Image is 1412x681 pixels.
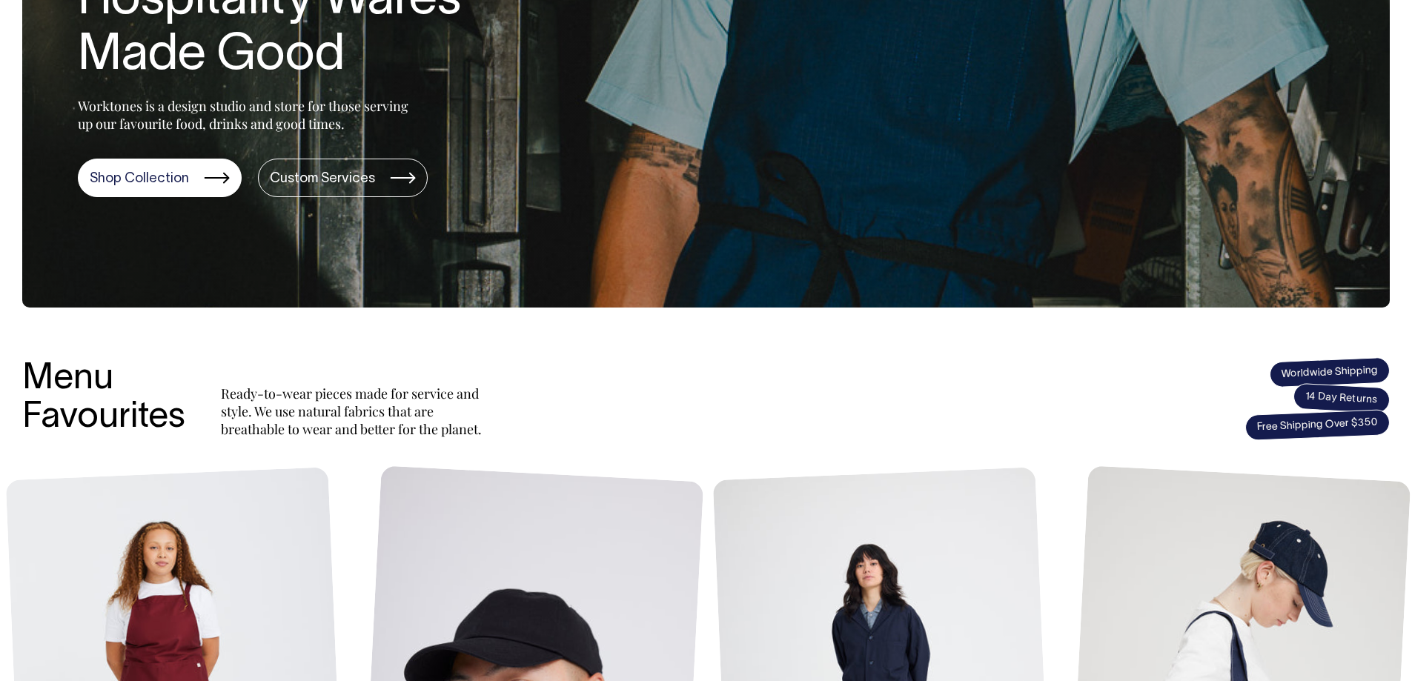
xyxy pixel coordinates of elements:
a: Shop Collection [78,159,242,197]
p: Ready-to-wear pieces made for service and style. We use natural fabrics that are breathable to we... [221,385,488,438]
p: Worktones is a design studio and store for those serving up our favourite food, drinks and good t... [78,97,415,133]
span: 14 Day Returns [1293,383,1391,414]
h3: Menu Favourites [22,360,185,439]
span: Worldwide Shipping [1269,357,1390,388]
a: Custom Services [258,159,428,197]
span: Free Shipping Over $350 [1244,409,1390,441]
